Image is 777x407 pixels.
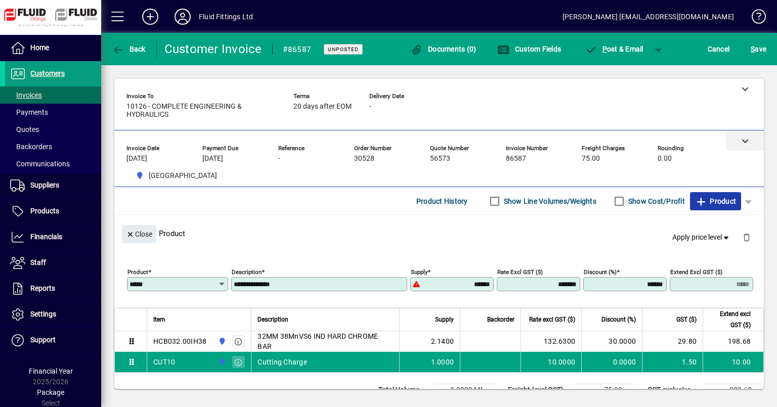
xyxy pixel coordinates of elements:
span: 30528 [354,155,374,163]
td: 75.00 [574,384,634,396]
button: Post & Email [580,40,649,58]
a: Backorders [5,138,101,155]
span: S [751,45,755,53]
span: 32MM 38MnVS6 IND HARD CHROME BAR [257,331,393,351]
span: 56573 [430,155,450,163]
a: Communications [5,155,101,172]
span: GST ($) [676,314,697,325]
span: Financial Year [29,367,73,375]
span: Extend excl GST ($) [709,308,751,331]
button: Close [122,225,156,243]
td: 0.0000 M³ [434,384,495,396]
td: 198.68 [703,331,763,352]
span: Payments [10,108,48,116]
span: Package [37,388,64,396]
span: Communications [10,160,70,168]
span: Backorder [487,314,514,325]
a: Reports [5,276,101,301]
a: Settings [5,302,101,327]
span: Financials [30,233,62,241]
span: 75.00 [582,155,600,163]
span: Settings [30,310,56,318]
td: 29.80 [642,331,703,352]
a: Staff [5,250,101,276]
div: Product [114,215,764,252]
span: Support [30,336,56,344]
span: 10126 - COMPLETE ENGINEERING & HYDRAULICS [126,103,278,119]
span: Product [695,193,736,209]
span: Rate excl GST ($) [529,314,575,325]
td: 10.00 [703,352,763,372]
span: Item [153,314,165,325]
a: Financials [5,224,101,250]
label: Show Cost/Profit [626,196,685,206]
app-page-header-button: Delete [735,233,759,242]
span: Staff [30,258,46,266]
a: Suppliers [5,173,101,198]
a: Payments [5,104,101,121]
button: Apply price level [668,229,735,247]
span: Discount (%) [601,314,636,325]
div: Fluid Fittings Ltd [199,9,253,25]
a: Home [5,35,101,61]
span: 20 days after EOM [293,103,352,111]
div: 132.6300 [527,336,575,346]
span: [GEOGRAPHIC_DATA] [149,170,217,181]
span: Backorders [10,143,52,151]
span: [DATE] [202,155,223,163]
span: Reports [30,284,55,292]
button: Documents (0) [408,40,479,58]
span: Products [30,207,59,215]
span: Unposted [328,46,359,53]
button: Save [748,40,769,58]
span: Invoices [10,91,42,99]
td: Freight (excl GST) [503,384,574,396]
app-page-header-button: Close [119,229,159,238]
a: Products [5,199,101,224]
span: Quotes [10,125,39,133]
a: Invoices [5,86,101,104]
span: - [369,103,371,111]
a: Quotes [5,121,101,138]
span: Cutting Charge [257,357,307,367]
div: [PERSON_NAME] [EMAIL_ADDRESS][DOMAIN_NAME] [563,9,734,25]
td: 30.0000 [581,331,642,352]
span: 86587 [506,155,526,163]
mat-label: Discount (%) [584,268,617,276]
span: 1.0000 [431,357,454,367]
button: Add [134,8,166,26]
span: - [278,155,280,163]
td: 1.50 [642,352,703,372]
button: Product History [412,192,472,210]
button: Back [109,40,148,58]
span: Back [112,45,146,53]
button: Delete [735,225,759,249]
span: Home [30,43,49,52]
span: Supply [435,314,454,325]
app-page-header-button: Back [101,40,157,58]
div: HCB032.00IH38 [153,336,206,346]
span: ave [751,41,766,57]
span: Custom Fields [497,45,561,53]
mat-label: Description [232,268,262,276]
span: P [602,45,607,53]
a: Knowledge Base [744,2,764,35]
div: Customer Invoice [164,41,262,57]
button: Product [690,192,741,210]
span: Close [126,226,152,243]
td: Total Volume [373,384,434,396]
td: GST exclusive [642,384,703,396]
span: Documents (0) [411,45,477,53]
span: Description [257,314,288,325]
span: AUCKLAND [215,356,227,368]
div: #86587 [283,41,312,58]
button: Profile [166,8,199,26]
span: [DATE] [126,155,147,163]
mat-label: Extend excl GST ($) [670,268,722,276]
div: 10.0000 [527,357,575,367]
span: Cancel [708,41,730,57]
span: Suppliers [30,181,59,189]
td: 283.68 [703,384,764,396]
span: Apply price level [672,232,731,243]
button: Custom Fields [495,40,564,58]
